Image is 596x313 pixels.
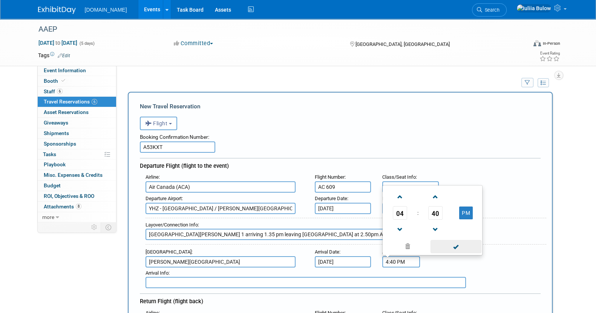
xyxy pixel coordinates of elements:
[146,196,182,201] span: Departure Airport
[44,109,89,115] span: Asset Reservations
[146,196,183,201] small: :
[36,23,516,36] div: AAEP
[355,41,450,47] span: [GEOGRAPHIC_DATA], [GEOGRAPHIC_DATA]
[146,174,159,180] span: Airline
[92,99,97,105] span: 6
[54,40,61,46] span: to
[140,130,541,141] div: Booking Confirmation Number:
[79,41,95,46] span: (5 days)
[38,118,116,128] a: Giveaways
[140,117,177,130] button: Flight
[482,7,499,13] span: Search
[4,3,390,11] body: Rich Text Area. Press ALT-0 for help.
[38,160,116,170] a: Playbook
[542,41,560,46] div: In-Person
[44,193,94,199] span: ROI, Objectives & ROO
[101,222,116,232] td: Toggle Event Tabs
[42,214,54,220] span: more
[483,39,560,50] div: Event Format
[44,161,66,167] span: Playbook
[393,220,407,239] a: Decrement Hour
[393,206,407,220] span: Pick Hour
[44,67,86,73] span: Event Information
[382,174,417,180] small: :
[44,141,76,147] span: Sponsorships
[38,202,116,212] a: Attachments8
[428,206,443,220] span: Pick Minute
[140,102,541,111] div: New Travel Reservation
[88,222,101,232] td: Personalize Event Tab Strip
[171,40,216,47] button: Committed
[315,249,340,255] small: :
[44,130,69,136] span: Shipments
[146,249,192,255] span: [GEOGRAPHIC_DATA]
[44,88,63,94] span: Staff
[533,40,541,46] img: Format-Inperson.png
[76,204,81,209] span: 8
[44,172,103,178] span: Misc. Expenses & Credits
[43,151,56,157] span: Tasks
[38,87,116,97] a: Staff6
[61,79,65,83] i: Booth reservation complete
[415,206,420,220] td: :
[393,187,407,206] a: Increment Hour
[44,120,68,126] span: Giveaways
[140,163,229,169] span: Departure Flight (flight to the event)
[516,4,551,12] img: Iuliia Bulow
[539,52,559,55] div: Event Rating
[146,270,170,276] small: :
[459,207,473,219] button: PM
[38,65,116,76] a: Event Information
[140,298,203,305] span: Return Flight (flight back)
[146,270,169,276] span: Arrival Info
[472,3,507,17] a: Search
[525,81,530,85] i: Filter by Traveler
[146,249,193,255] small: :
[58,53,70,58] a: Edit
[38,76,116,86] a: Booth
[38,97,116,107] a: Travel Reservations6
[38,170,116,180] a: Misc. Expenses & Credits
[38,128,116,138] a: Shipments
[145,120,168,126] span: Flight
[38,40,78,46] span: [DATE] [DATE]
[315,196,347,201] span: Departure Date
[315,174,345,180] span: Flight Number
[315,196,348,201] small: :
[315,249,339,255] span: Arrival Date
[38,191,116,201] a: ROI, Objectives & ROO
[44,204,81,210] span: Attachments
[315,174,346,180] small: :
[384,242,431,252] a: Clear selection
[57,88,63,94] span: 6
[38,181,116,191] a: Budget
[38,139,116,149] a: Sponsorships
[428,187,443,206] a: Increment Minute
[382,174,416,180] span: Class/Seat Info
[38,107,116,117] a: Asset Reservations
[44,99,97,105] span: Travel Reservations
[146,222,199,228] small: :
[44,78,67,84] span: Booth
[44,182,61,188] span: Budget
[428,220,443,239] a: Decrement Minute
[38,6,76,14] img: ExhibitDay
[85,7,127,13] span: [DOMAIN_NAME]
[38,52,70,59] td: Tags
[430,242,482,252] a: Done
[38,149,116,160] a: Tasks
[146,222,198,228] span: Layover/Connection Info
[146,174,160,180] small: :
[38,212,116,222] a: more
